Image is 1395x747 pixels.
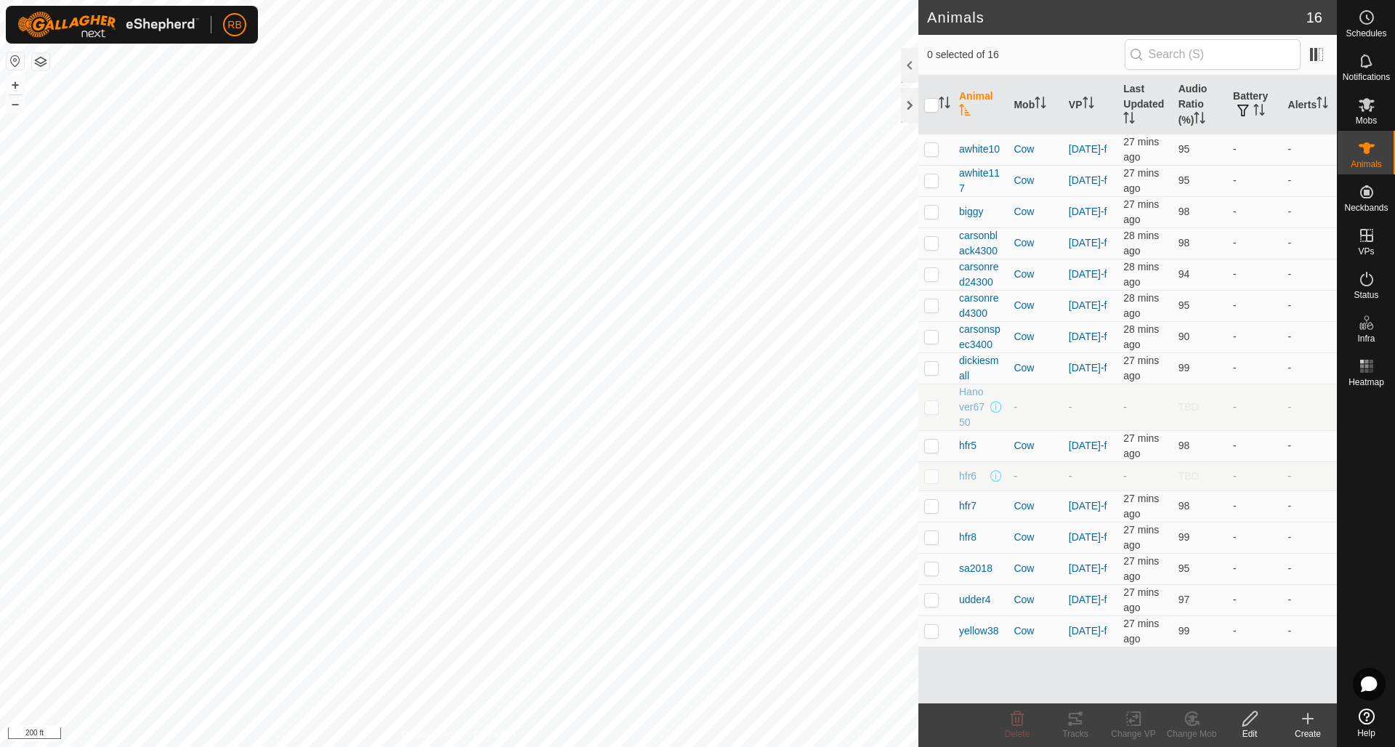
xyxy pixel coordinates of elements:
[1014,530,1056,545] div: Cow
[959,498,976,514] span: hfr7
[1346,29,1386,38] span: Schedules
[1123,470,1127,482] span: -
[1173,76,1227,134] th: Audio Ratio (%)
[1123,136,1159,163] span: 22 Aug 2025, 10:02 am
[1178,440,1190,451] span: 98
[959,623,998,639] span: yellow38
[1178,500,1190,512] span: 98
[1227,196,1282,227] td: -
[1348,378,1384,387] span: Heatmap
[227,17,241,33] span: RB
[7,76,24,94] button: +
[959,469,976,484] span: hfr6
[1178,362,1190,373] span: 99
[959,166,1002,196] span: awhite117
[1178,206,1190,217] span: 98
[959,228,1002,259] span: carsonblack4300
[1227,290,1282,321] td: -
[1227,430,1282,461] td: -
[1282,430,1337,461] td: -
[1125,39,1301,70] input: Search (S)
[1069,206,1107,217] a: [DATE]-f
[959,353,1002,384] span: dickiesmall
[1282,76,1337,134] th: Alerts
[1356,116,1377,125] span: Mobs
[1014,142,1056,157] div: Cow
[1351,160,1382,169] span: Animals
[1282,461,1337,490] td: -
[927,9,1306,26] h2: Animals
[1123,230,1159,257] span: 22 Aug 2025, 10:01 am
[1014,498,1056,514] div: Cow
[1069,143,1107,155] a: [DATE]-f
[1178,562,1190,574] span: 95
[1069,562,1107,574] a: [DATE]-f
[939,99,950,110] p-sorticon: Activate to sort
[1014,438,1056,453] div: Cow
[1282,384,1337,430] td: -
[1227,134,1282,165] td: -
[1282,134,1337,165] td: -
[959,322,1002,352] span: carsonspec3400
[1069,500,1107,512] a: [DATE]-f
[1178,401,1199,413] span: TBD
[1069,237,1107,249] a: [DATE]-f
[1253,106,1265,118] p-sorticon: Activate to sort
[1123,493,1159,520] span: 22 Aug 2025, 10:02 am
[1282,522,1337,553] td: -
[1014,267,1056,282] div: Cow
[1069,299,1107,311] a: [DATE]-f
[1014,561,1056,576] div: Cow
[1008,76,1062,134] th: Mob
[1282,321,1337,352] td: -
[1014,329,1056,344] div: Cow
[1014,204,1056,219] div: Cow
[1227,259,1282,290] td: -
[1069,174,1107,186] a: [DATE]-f
[959,384,987,430] span: Hanover6750
[1357,729,1375,738] span: Help
[959,259,1002,290] span: carsonred24300
[959,291,1002,321] span: carsonred4300
[1123,167,1159,194] span: 22 Aug 2025, 10:02 am
[1279,727,1337,740] div: Create
[1069,531,1107,543] a: [DATE]-f
[1227,461,1282,490] td: -
[1282,490,1337,522] td: -
[1227,76,1282,134] th: Battery
[1104,727,1162,740] div: Change VP
[1069,331,1107,342] a: [DATE]-f
[1338,703,1395,743] a: Help
[1282,352,1337,384] td: -
[1178,268,1190,280] span: 94
[1069,362,1107,373] a: [DATE]-f
[1117,76,1172,134] th: Last Updated
[1046,727,1104,740] div: Tracks
[1014,400,1056,415] div: -
[1227,553,1282,584] td: -
[1178,237,1190,249] span: 98
[959,592,991,607] span: udder4
[1014,298,1056,313] div: Cow
[1227,522,1282,553] td: -
[959,204,983,219] span: biggy
[1123,292,1159,319] span: 22 Aug 2025, 10:01 am
[402,728,456,741] a: Privacy Policy
[1194,114,1205,126] p-sorticon: Activate to sort
[1063,76,1117,134] th: VP
[1069,268,1107,280] a: [DATE]-f
[1069,625,1107,637] a: [DATE]-f
[1317,99,1328,110] p-sorticon: Activate to sort
[1014,623,1056,639] div: Cow
[1123,586,1159,613] span: 22 Aug 2025, 10:02 am
[1069,470,1072,482] app-display-virtual-paddock-transition: -
[1123,432,1159,459] span: 22 Aug 2025, 10:02 am
[959,561,992,576] span: sa2018
[959,530,976,545] span: hfr8
[959,106,971,118] p-sorticon: Activate to sort
[1306,7,1322,28] span: 16
[1343,73,1390,81] span: Notifications
[1354,291,1378,299] span: Status
[1014,360,1056,376] div: Cow
[1282,165,1337,196] td: -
